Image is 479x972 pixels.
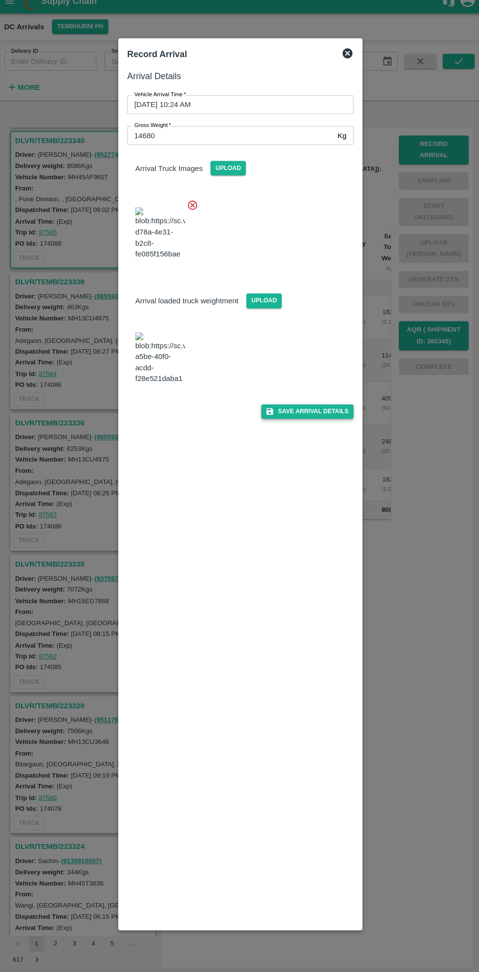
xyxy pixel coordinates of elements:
[129,60,187,69] b: Record Arrival
[135,130,172,138] label: Gross Weight
[136,301,238,312] p: Arrival loaded truck weightment
[136,214,185,266] img: blob:https://sc.vegrow.in/636d7cce-d78a-4e31-b2c8-fe085f156bae
[135,100,186,108] label: Vehicle Arrival Time
[136,171,202,182] p: Arrival Truck Images
[335,139,344,149] p: Kg
[129,105,344,123] input: Choose date, selected date is Sep 7, 2025
[129,79,350,93] h6: Arrival Details
[260,408,350,422] button: Save Arrival Details
[210,169,245,183] span: Upload
[245,299,280,313] span: Upload
[136,337,185,388] img: blob:https://sc.vegrow.in/e9f316e5-a5be-40f0-acdd-f28e521daba1
[129,135,331,153] input: Gross Weight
